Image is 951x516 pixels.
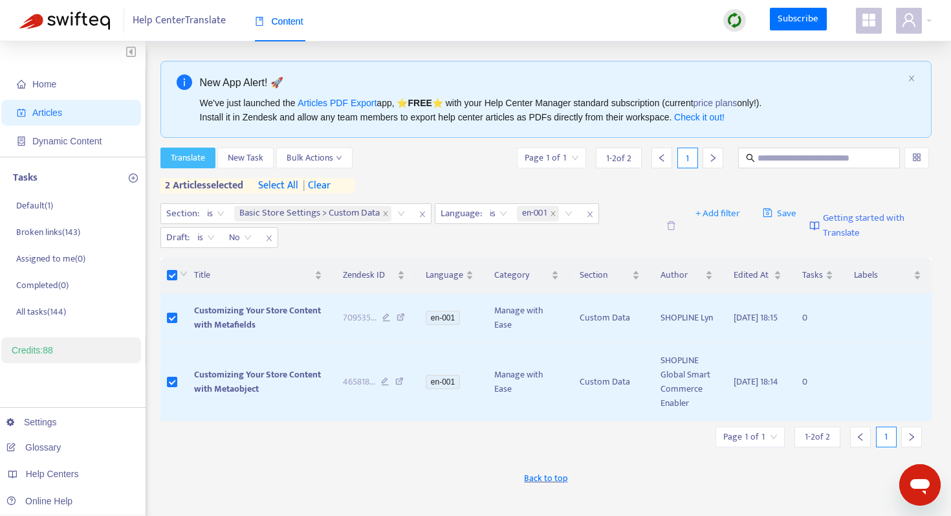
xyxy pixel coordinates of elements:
[17,80,26,89] span: home
[26,469,79,479] span: Help Centers
[16,199,53,212] p: Default ( 1 )
[580,268,629,282] span: Section
[876,427,897,447] div: 1
[524,471,567,485] span: Back to top
[19,12,110,30] img: Swifteq
[484,293,569,343] td: Manage with Ease
[694,98,738,108] a: price plans
[908,74,915,82] span: close
[802,268,823,282] span: Tasks
[408,98,432,108] b: FREE
[792,258,844,293] th: Tasks
[435,204,484,223] span: Language :
[255,17,264,26] span: book
[333,258,415,293] th: Zendesk ID
[200,96,903,124] div: We've just launched the app, ⭐ ⭐️ with your Help Center Manager standard subscription (current on...
[298,98,377,108] a: Articles PDF Export
[569,258,650,293] th: Section
[666,221,676,230] span: delete
[582,207,598,222] span: close
[6,496,72,506] a: Online Help
[12,345,53,355] a: Credits:88
[32,107,62,118] span: Articles
[303,177,305,194] span: |
[258,178,298,194] span: select all
[650,258,723,293] th: Author
[770,8,827,31] a: Subscribe
[484,343,569,421] td: Manage with Ease
[17,108,26,117] span: account-book
[343,311,377,325] span: 709535 ...
[229,228,252,247] span: No
[550,210,556,217] span: close
[133,8,226,33] span: Help Center Translate
[763,208,772,218] span: save
[805,430,830,443] span: 1 - 2 of 2
[184,258,333,293] th: Title
[650,343,723,421] td: SHOPLINE Global Smart Commerce Enabler
[809,203,932,248] a: Getting started with Translate
[228,151,263,165] span: New Task
[160,178,244,194] span: 2 articles selected
[194,367,321,396] span: Customizing Your Store Content with Metaobject
[298,178,331,194] span: clear
[792,293,844,343] td: 0
[661,268,703,282] span: Author
[522,206,547,221] span: en-001
[276,148,353,168] button: Bulk Actionsdown
[569,293,650,343] td: Custom Data
[490,204,507,223] span: is
[261,230,278,246] span: close
[823,211,932,240] span: Getting started with Translate
[13,170,38,186] p: Tasks
[856,432,865,442] span: left
[32,136,102,146] span: Dynamic Content
[426,311,460,325] span: en-001
[753,203,807,224] button: saveSave
[674,112,725,122] a: Check it out!
[763,206,797,221] span: Save
[746,153,755,163] span: search
[6,417,57,427] a: Settings
[194,268,312,282] span: Title
[177,74,192,90] span: info-circle
[6,442,61,453] a: Glossary
[160,148,215,168] button: Translate
[494,268,549,282] span: Category
[695,206,740,221] span: + Add filter
[343,375,375,389] span: 465818 ...
[17,137,26,146] span: container
[415,258,484,293] th: Language
[734,268,771,282] span: Edited At
[907,432,916,442] span: right
[343,268,395,282] span: Zendesk ID
[901,12,917,28] span: user
[161,204,201,223] span: Section :
[484,258,569,293] th: Category
[16,252,85,265] p: Assigned to me ( 0 )
[708,153,717,163] span: right
[861,12,877,28] span: appstore
[255,16,303,27] span: Content
[197,228,215,247] span: is
[734,310,778,325] span: [DATE] 18:15
[239,206,380,221] span: Basic Store Settings > Custom Data
[129,174,138,183] span: plus-circle
[382,210,389,217] span: close
[809,221,820,231] img: image-link
[606,151,631,165] span: 1 - 2 of 2
[32,79,56,89] span: Home
[180,270,188,278] span: down
[16,305,66,319] p: All tasks ( 144 )
[734,374,778,389] span: [DATE] 18:14
[854,268,911,282] span: Labels
[217,148,274,168] button: New Task
[16,225,80,239] p: Broken links ( 143 )
[792,343,844,421] td: 0
[650,293,723,343] td: SHOPLINE Lyn
[686,203,750,224] button: + Add filter
[677,148,698,168] div: 1
[426,268,463,282] span: Language
[517,206,559,221] span: en-001
[171,151,205,165] span: Translate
